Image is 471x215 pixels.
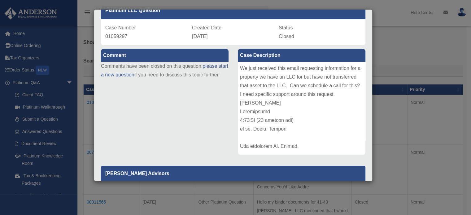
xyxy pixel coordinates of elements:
[105,34,127,39] span: 01059297
[101,49,229,62] label: Comment
[238,62,365,155] div: We just received this email requesting information for a property we have an LLC for but have not...
[101,62,229,79] p: Comments have been closed on this question, if you need to discuss this topic further.
[101,63,228,77] a: please start a new question
[101,2,365,19] div: Platinum LLC Question
[105,25,136,30] span: Case Number
[192,25,221,30] span: Created Date
[238,49,365,62] label: Case Description
[192,34,207,39] span: [DATE]
[279,34,294,39] span: Closed
[279,25,293,30] span: Status
[101,166,365,181] p: [PERSON_NAME] Advisors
